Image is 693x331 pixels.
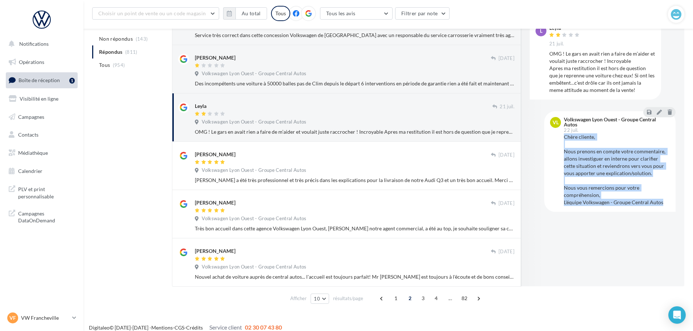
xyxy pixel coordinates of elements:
[136,36,148,42] span: (143)
[333,295,363,302] span: résultats/page
[195,177,514,184] div: [PERSON_NAME] a été très professionnel et très précis dans les explications pour la livraison de ...
[202,215,306,222] span: Volkswagen Lyon Ouest - Groupe Central Autos
[92,7,219,20] button: Choisir un point de vente ou un code magasin
[195,247,235,255] div: [PERSON_NAME]
[195,225,514,232] div: Très bon accueil dans cette agence Volkswagen Lyon Ouest, [PERSON_NAME] notre agent commercial, a...
[549,25,581,31] div: Leyla
[18,150,48,156] span: Médiathèque
[195,54,235,61] div: [PERSON_NAME]
[99,35,133,43] span: Non répondus
[320,7,393,20] button: Tous les avis
[195,151,235,158] div: [PERSON_NAME]
[19,41,49,47] span: Notifications
[4,164,79,179] a: Calendrier
[209,324,242,331] span: Service client
[395,7,450,20] button: Filtrer par note
[18,209,75,224] span: Campagnes DataOnDemand
[271,6,290,21] div: Tous
[564,133,670,206] div: Chère cliente, Nous prenons en compte votre commentaire, allons investiguer en interne pour clari...
[235,7,267,20] button: Au total
[195,199,235,206] div: [PERSON_NAME]
[499,249,514,255] span: [DATE]
[4,36,76,52] button: Notifications
[195,102,206,110] div: Leyla
[4,55,79,70] a: Opérations
[311,294,329,304] button: 10
[151,324,173,331] a: Mentions
[245,324,282,331] span: 02 30 07 43 80
[404,292,416,304] span: 2
[186,324,203,331] a: Crédits
[195,128,514,136] div: OMG ! Le gars en avait rien a faire de m’aider et voulait juste raccrocher ! Incroyable Apres ma ...
[417,292,429,304] span: 3
[444,292,456,304] span: ...
[4,181,79,203] a: PLV et print personnalisable
[4,206,79,227] a: Campagnes DataOnDemand
[223,7,267,20] button: Au total
[9,314,16,322] span: VF
[4,91,79,106] a: Visibilité en ligne
[18,168,42,174] span: Calendrier
[202,70,306,77] span: Volkswagen Lyon Ouest - Groupe Central Autos
[195,32,514,39] div: Service très correct dans cette concession Volkswagen de [GEOGRAPHIC_DATA] avec un responsable du...
[4,127,79,142] a: Contacts
[113,62,125,68] span: (954)
[202,167,306,174] span: Volkswagen Lyon Ouest - Groupe Central Autos
[549,50,655,94] div: OMG ! Le gars en avait rien a faire de m’aider et voulait juste raccrocher ! Incroyable Apres ma ...
[499,200,514,207] span: [DATE]
[540,27,542,35] span: L
[564,117,668,127] div: Volkswagen Lyon Ouest - Groupe Central Autos
[4,145,79,161] a: Médiathèque
[549,41,564,47] span: 21 juil.
[69,78,75,84] div: 1
[18,184,75,200] span: PLV et print personnalisable
[6,311,78,325] a: VF VW Francheville
[459,292,471,304] span: 82
[20,96,58,102] span: Visibilité en ligne
[290,295,307,302] span: Afficher
[89,324,282,331] span: © [DATE]-[DATE] - - -
[18,113,44,120] span: Campagnes
[19,77,60,83] span: Boîte de réception
[553,119,559,126] span: VL
[195,80,514,87] div: Des incompétents une voiture à 50000 balles pas de Clim depuis le départ 6 interventions en pério...
[195,273,514,280] div: Nouvel achat de voiture auprès de central autos... l'accueil est toujours parfait! Mr [PERSON_NAM...
[202,264,306,270] span: Volkswagen Lyon Ouest - Groupe Central Autos
[500,104,514,110] span: 21 juil.
[4,109,79,125] a: Campagnes
[326,10,356,16] span: Tous les avis
[430,292,442,304] span: 4
[390,292,402,304] span: 1
[499,152,514,158] span: [DATE]
[564,128,579,133] span: 22 juil.
[21,314,69,322] p: VW Francheville
[18,132,38,138] span: Contacts
[202,119,306,125] span: Volkswagen Lyon Ouest - Groupe Central Autos
[98,10,206,16] span: Choisir un point de vente ou un code magasin
[668,306,686,324] div: Open Intercom Messenger
[89,324,110,331] a: Digitaleo
[499,55,514,62] span: [DATE]
[314,296,320,302] span: 10
[99,61,110,69] span: Tous
[175,324,184,331] a: CGS
[19,59,44,65] span: Opérations
[4,72,79,88] a: Boîte de réception1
